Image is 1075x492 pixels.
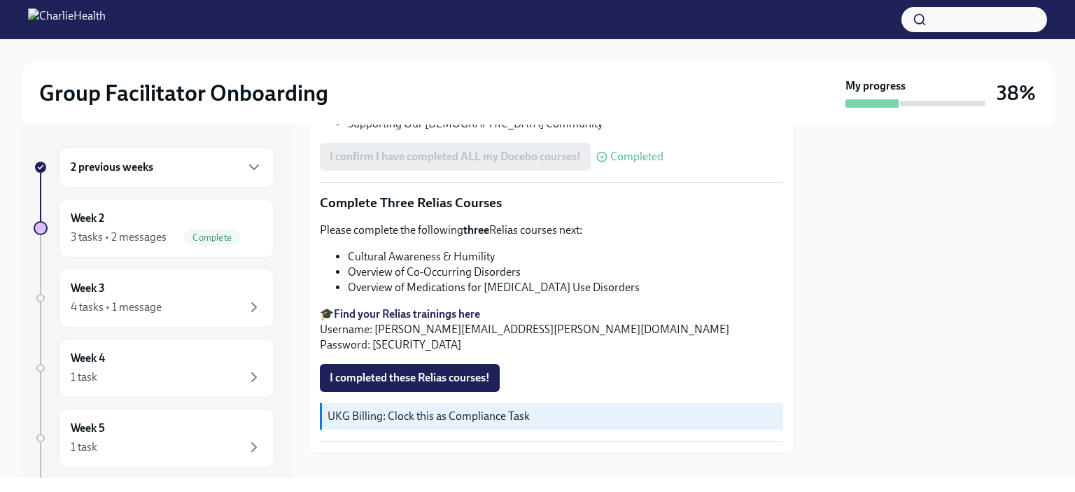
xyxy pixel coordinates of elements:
li: Cultural Awareness & Humility [348,249,783,265]
h6: 2 previous weeks [71,160,153,175]
h3: 38% [997,80,1036,106]
div: 4 tasks • 1 message [71,300,162,315]
div: 1 task [71,370,97,385]
span: Completed [610,151,663,162]
strong: three [463,223,489,237]
a: Week 41 task [34,339,274,398]
p: Please complete the following Relias courses next: [320,223,783,238]
div: 2 previous weeks [59,147,274,188]
strong: My progress [845,78,906,94]
a: Find your Relias trainings here [334,307,480,321]
a: Week 51 task [34,409,274,468]
button: I completed these Relias courses! [320,364,500,392]
h6: Week 3 [71,281,105,296]
h6: Week 5 [71,421,105,436]
h6: Week 2 [71,211,104,226]
h2: Group Facilitator Onboarding [39,79,328,107]
li: Overview of Medications for [MEDICAL_DATA] Use Disorders [348,280,783,295]
a: Week 23 tasks • 2 messagesComplete [34,199,274,258]
p: UKG Billing: Clock this as Compliance Task [328,409,778,424]
li: Overview of Co-Occurring Disorders [348,265,783,280]
h6: Week 4 [71,351,105,366]
span: I completed these Relias courses! [330,371,490,385]
span: Complete [184,232,240,243]
div: 3 tasks • 2 messages [71,230,167,245]
img: CharlieHealth [28,8,106,31]
p: 🎓 Username: [PERSON_NAME][EMAIL_ADDRESS][PERSON_NAME][DOMAIN_NAME] Password: [SECURITY_DATA] [320,307,783,353]
div: 1 task [71,440,97,455]
p: Complete Three Relias Courses [320,194,783,212]
a: Week 34 tasks • 1 message [34,269,274,328]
